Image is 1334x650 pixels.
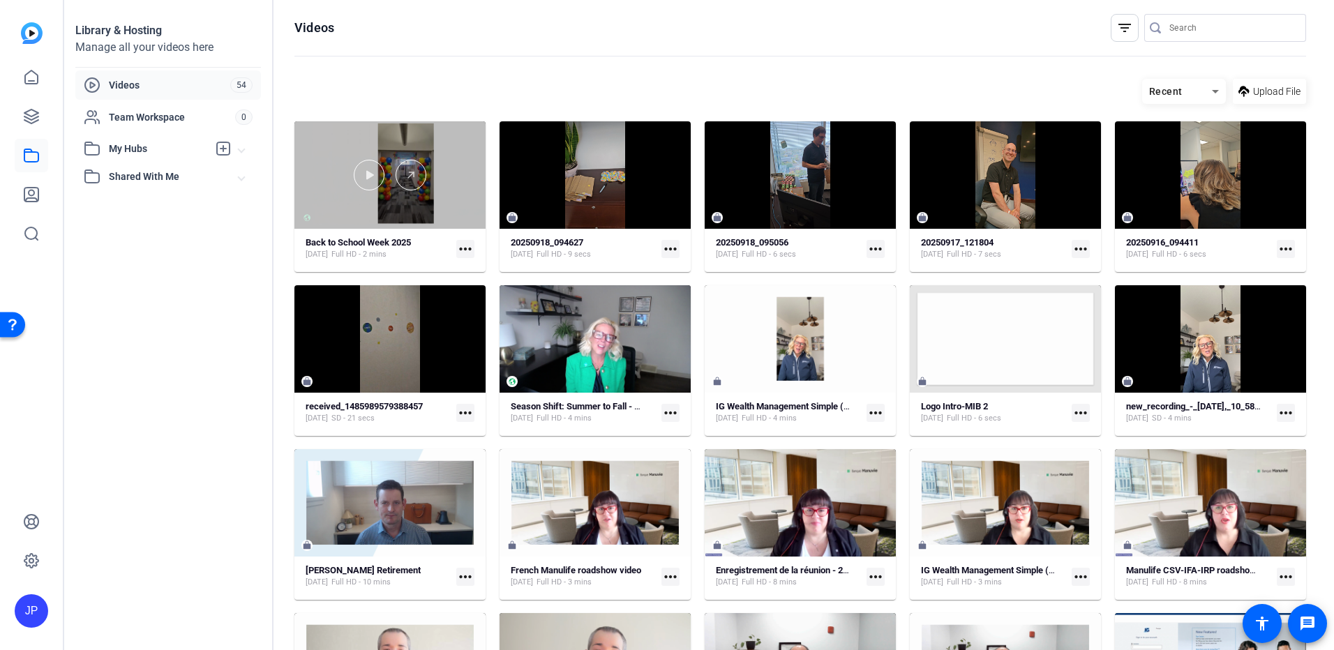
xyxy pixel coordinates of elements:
span: [DATE] [716,577,738,588]
mat-icon: more_horiz [1277,240,1295,258]
input: Search [1169,20,1295,36]
span: Full HD - 8 mins [1152,577,1207,588]
span: Full HD - 9 secs [537,249,591,260]
a: 20250916_094411[DATE]Full HD - 6 secs [1126,237,1271,260]
span: [DATE] [716,413,738,424]
strong: 20250917_121804 [921,237,994,248]
mat-icon: more_horiz [1277,568,1295,586]
strong: [PERSON_NAME] Retirement [306,565,421,575]
span: [DATE] [306,413,328,424]
strong: received_1485989579388457 [306,401,423,411]
span: Recent [1149,86,1183,97]
strong: new_recording_-_[DATE],_10_58 am (540p) [1126,401,1297,411]
mat-icon: more_horiz [456,404,474,422]
span: Shared With Me [109,169,239,184]
span: [DATE] [511,577,533,588]
span: [DATE] [306,577,328,588]
span: [DATE] [1126,413,1148,424]
a: 20250918_095056[DATE]Full HD - 6 secs [716,237,861,260]
strong: Season Shift: Summer to Fall - A Note from [PERSON_NAME] [511,401,754,411]
button: Upload File [1233,79,1306,104]
mat-expansion-panel-header: My Hubs [75,135,261,162]
a: Back to School Week 2025[DATE]Full HD - 2 mins [306,237,451,260]
span: Full HD - 6 secs [1152,249,1206,260]
span: [DATE] [716,249,738,260]
span: Full HD - 10 mins [331,577,391,588]
span: Full HD - 3 mins [947,577,1002,588]
span: Full HD - 7 secs [947,249,1001,260]
a: Logo Intro-MIB 2[DATE]Full HD - 6 secs [921,401,1066,424]
span: [DATE] [1126,249,1148,260]
strong: Enregistrement de la réunion - 20250401_09024 [716,565,906,575]
a: Season Shift: Summer to Fall - A Note from [PERSON_NAME][DATE]Full HD - 4 mins [511,401,656,424]
strong: 20250916_094411 [1126,237,1199,248]
img: blue-gradient.svg [21,22,43,44]
span: [DATE] [921,577,943,588]
mat-icon: more_horiz [1072,240,1090,258]
strong: Back to School Week 2025 [306,237,411,248]
mat-icon: more_horiz [1277,404,1295,422]
a: IG Wealth Management Simple (49348)[DATE]Full HD - 4 mins [716,401,861,424]
span: Full HD - 2 mins [331,249,387,260]
a: 20250917_121804[DATE]Full HD - 7 secs [921,237,1066,260]
strong: French Manulife roadshow video [511,565,641,575]
a: French Manulife roadshow video[DATE]Full HD - 3 mins [511,565,656,588]
div: Library & Hosting [75,22,261,39]
mat-icon: more_horiz [867,404,885,422]
mat-icon: more_horiz [661,568,680,586]
span: [DATE] [306,249,328,260]
mat-icon: more_horiz [867,568,885,586]
mat-icon: more_horiz [867,240,885,258]
strong: 20250918_094627 [511,237,583,248]
mat-icon: more_horiz [661,404,680,422]
strong: IG Wealth Management Simple (49348) [716,401,871,411]
mat-icon: message [1299,615,1316,632]
mat-icon: more_horiz [661,240,680,258]
a: IG Wealth Management Simple (46516)[DATE]Full HD - 3 mins [921,565,1066,588]
mat-icon: accessibility [1254,615,1271,632]
span: Upload File [1253,84,1301,99]
mat-icon: more_horiz [456,240,474,258]
span: Full HD - 3 mins [537,577,592,588]
span: [DATE] [511,413,533,424]
span: Team Workspace [109,110,235,124]
a: [PERSON_NAME] Retirement[DATE]Full HD - 10 mins [306,565,451,588]
span: Videos [109,78,230,92]
div: Manage all your videos here [75,39,261,56]
span: Full HD - 8 mins [742,577,797,588]
a: new_recording_-_[DATE],_10_58 am (540p)[DATE]SD - 4 mins [1126,401,1271,424]
mat-icon: more_horiz [1072,404,1090,422]
span: [DATE] [921,249,943,260]
a: Manulife CSV-IFA-IRP roadshow intro - Full Manu video[DATE]Full HD - 8 mins [1126,565,1271,588]
span: SD - 4 mins [1152,413,1192,424]
strong: Logo Intro-MIB 2 [921,401,988,411]
a: 20250918_094627[DATE]Full HD - 9 secs [511,237,656,260]
mat-icon: more_horiz [456,568,474,586]
span: My Hubs [109,142,208,156]
a: Enregistrement de la réunion - 20250401_09024[DATE]Full HD - 8 mins [716,565,861,588]
span: [DATE] [1126,577,1148,588]
span: Full HD - 6 secs [947,413,1001,424]
span: 54 [230,77,253,93]
mat-icon: more_horiz [1072,568,1090,586]
h1: Videos [294,20,334,36]
span: SD - 21 secs [331,413,375,424]
span: 0 [235,109,253,125]
strong: 20250918_095056 [716,237,788,248]
mat-expansion-panel-header: Shared With Me [75,162,261,190]
span: Full HD - 6 secs [742,249,796,260]
strong: IG Wealth Management Simple (46516) [921,565,1077,575]
a: received_1485989579388457[DATE]SD - 21 secs [306,401,451,424]
span: Full HD - 4 mins [537,413,592,424]
span: [DATE] [921,413,943,424]
span: [DATE] [511,249,533,260]
span: Full HD - 4 mins [742,413,797,424]
div: JP [15,594,48,628]
mat-icon: filter_list [1116,20,1133,36]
